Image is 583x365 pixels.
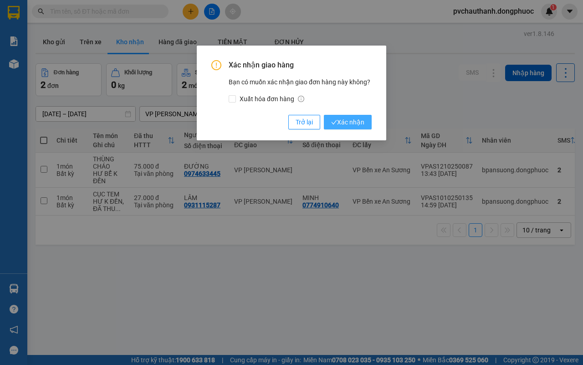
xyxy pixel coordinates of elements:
span: check [331,119,337,125]
span: exclamation-circle [211,60,221,70]
span: Xuất hóa đơn hàng [236,94,308,104]
span: info-circle [298,96,304,102]
button: Trở lại [288,115,320,129]
span: Xác nhận giao hàng [229,60,372,70]
button: checkXác nhận [324,115,372,129]
span: Xác nhận [331,117,364,127]
div: Bạn có muốn xác nhận giao đơn hàng này không? [229,77,372,104]
span: Trở lại [296,117,313,127]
